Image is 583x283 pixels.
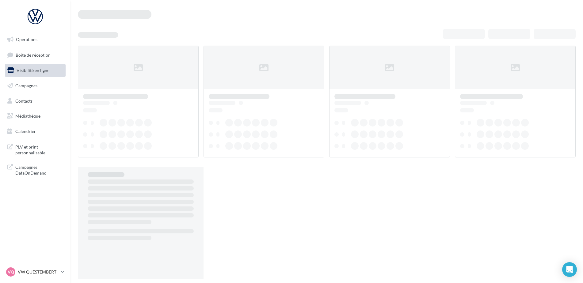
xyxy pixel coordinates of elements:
span: Campagnes DataOnDemand [15,163,63,176]
a: Opérations [4,33,67,46]
span: Médiathèque [15,113,40,119]
span: PLV et print personnalisable [15,143,63,156]
a: PLV et print personnalisable [4,140,67,158]
span: Calendrier [15,129,36,134]
a: Campagnes DataOnDemand [4,160,67,179]
a: Visibilité en ligne [4,64,67,77]
p: VW QUESTEMBERT [18,269,59,275]
span: Contacts [15,98,32,103]
span: Visibilité en ligne [17,68,49,73]
a: Campagnes [4,79,67,92]
div: Open Intercom Messenger [562,262,577,277]
span: Campagnes [15,83,37,88]
span: Opérations [16,37,37,42]
a: Médiathèque [4,110,67,123]
a: VQ VW QUESTEMBERT [5,266,66,278]
a: Calendrier [4,125,67,138]
span: VQ [8,269,14,275]
span: Boîte de réception [16,52,51,57]
a: Boîte de réception [4,48,67,62]
a: Contacts [4,95,67,108]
